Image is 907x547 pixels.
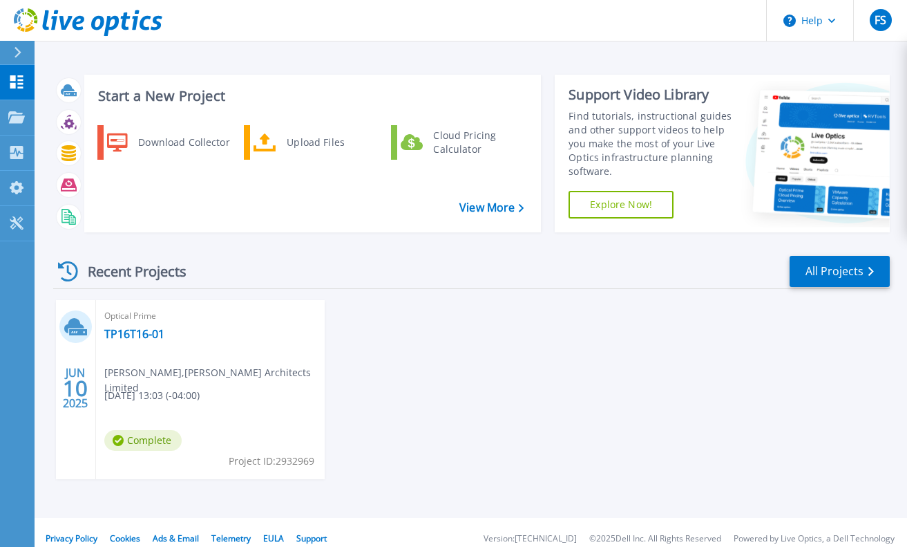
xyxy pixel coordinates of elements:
[104,327,164,341] a: TP16T16-01
[391,125,533,160] a: Cloud Pricing Calculator
[263,532,284,544] a: EULA
[63,382,88,394] span: 10
[875,15,886,26] span: FS
[104,308,316,324] span: Optical Prime
[296,532,327,544] a: Support
[104,430,182,451] span: Complete
[569,109,734,178] div: Find tutorials, instructional guides and other support videos to help you make the most of your L...
[211,532,251,544] a: Telemetry
[244,125,385,160] a: Upload Files
[734,535,895,544] li: Powered by Live Optics, a Dell Technology
[484,535,577,544] li: Version: [TECHNICAL_ID]
[589,535,721,544] li: © 2025 Dell Inc. All Rights Reserved
[229,454,314,469] span: Project ID: 2932969
[104,365,325,396] span: [PERSON_NAME] , [PERSON_NAME] Architects Limited
[98,89,523,104] h3: Start a New Project
[97,125,239,160] a: Download Collector
[280,129,382,156] div: Upload Files
[46,532,97,544] a: Privacy Policy
[426,129,528,156] div: Cloud Pricing Calculator
[459,201,524,214] a: View More
[131,129,236,156] div: Download Collector
[790,256,890,287] a: All Projects
[62,363,88,414] div: JUN 2025
[569,191,674,219] a: Explore Now!
[110,532,140,544] a: Cookies
[53,254,205,288] div: Recent Projects
[569,86,734,104] div: Support Video Library
[153,532,199,544] a: Ads & Email
[104,388,200,403] span: [DATE] 13:03 (-04:00)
